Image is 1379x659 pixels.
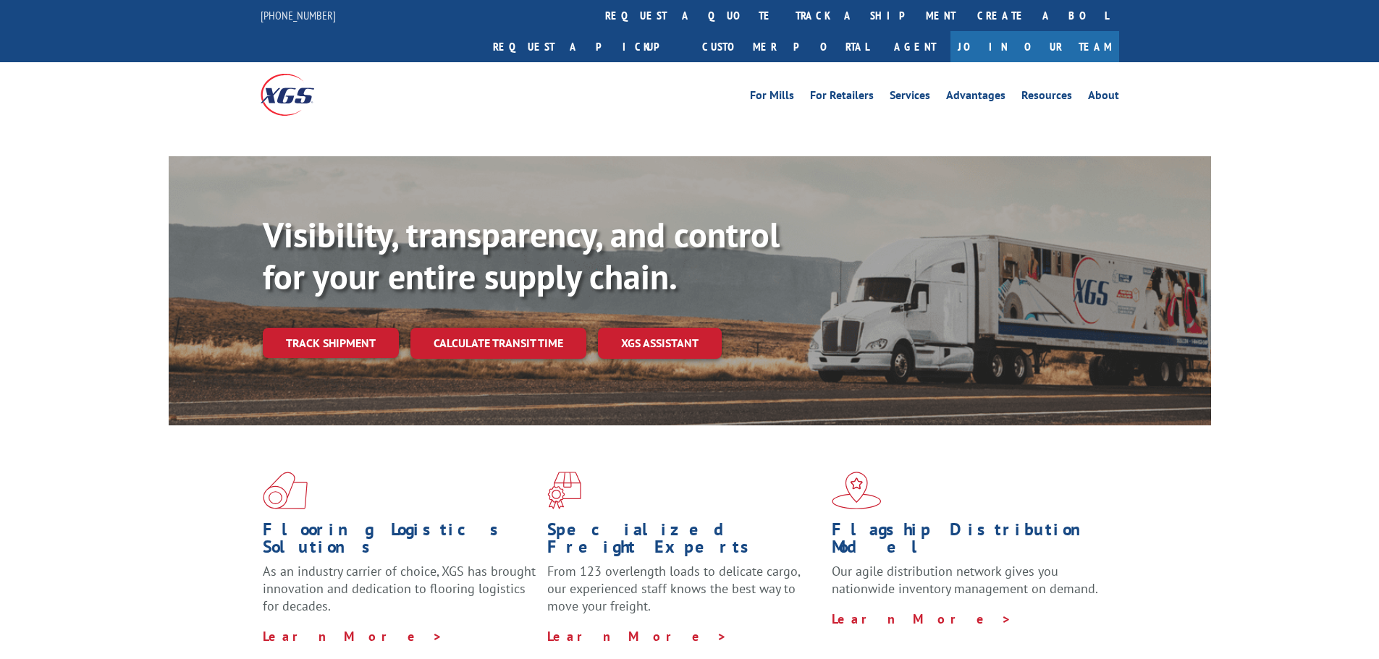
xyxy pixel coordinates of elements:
[691,31,880,62] a: Customer Portal
[832,611,1012,627] a: Learn More >
[263,328,399,358] a: Track shipment
[263,563,536,614] span: As an industry carrier of choice, XGS has brought innovation and dedication to flooring logistics...
[263,212,780,299] b: Visibility, transparency, and control for your entire supply chain.
[950,31,1119,62] a: Join Our Team
[598,328,722,359] a: XGS ASSISTANT
[750,90,794,106] a: For Mills
[1088,90,1119,106] a: About
[263,472,308,509] img: xgs-icon-total-supply-chain-intelligence-red
[410,328,586,359] a: Calculate transit time
[890,90,930,106] a: Services
[263,521,536,563] h1: Flooring Logistics Solutions
[832,472,882,509] img: xgs-icon-flagship-distribution-model-red
[1021,90,1072,106] a: Resources
[547,628,728,645] a: Learn More >
[880,31,950,62] a: Agent
[547,563,821,627] p: From 123 overlength loads to delicate cargo, our experienced staff knows the best way to move you...
[547,521,821,563] h1: Specialized Freight Experts
[263,628,443,645] a: Learn More >
[261,8,336,22] a: [PHONE_NUMBER]
[832,563,1098,597] span: Our agile distribution network gives you nationwide inventory management on demand.
[810,90,874,106] a: For Retailers
[547,472,581,509] img: xgs-icon-focused-on-flooring-red
[482,31,691,62] a: Request a pickup
[946,90,1005,106] a: Advantages
[832,521,1105,563] h1: Flagship Distribution Model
